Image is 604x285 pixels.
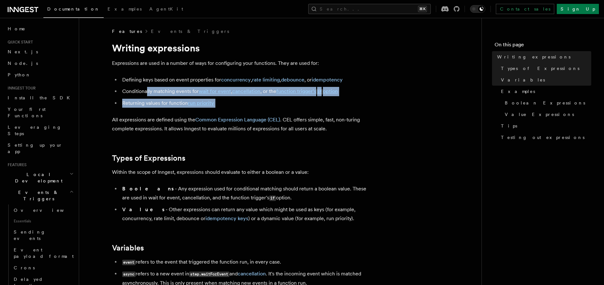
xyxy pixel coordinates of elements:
[122,272,136,277] code: async
[5,187,75,204] button: Events & Triggers
[5,86,36,91] span: Inngest tour
[104,2,145,17] a: Examples
[122,186,175,192] strong: Booleans
[112,28,142,35] span: Features
[11,204,75,216] a: Overview
[316,89,323,95] code: if
[498,132,591,143] a: Testing out expressions
[11,244,75,262] a: Event payload format
[5,23,75,35] a: Home
[557,4,599,14] a: Sign Up
[188,100,214,106] a: run priority
[14,229,46,241] span: Sending events
[112,42,367,54] h1: Writing expressions
[108,6,142,12] span: Examples
[501,88,535,95] span: Examples
[308,4,431,14] button: Search...⌘K
[496,4,554,14] a: Contact sales
[502,109,591,120] a: Value Expressions
[47,6,100,12] span: Documentation
[5,69,75,81] a: Python
[276,88,338,94] a: function trigger'sifoption
[495,51,591,63] a: Writing expressions
[8,61,38,66] span: Node.js
[5,189,70,202] span: Events & Triggers
[5,104,75,121] a: Your first Functions
[43,2,104,18] a: Documentation
[8,49,38,54] span: Next.js
[8,72,31,77] span: Python
[145,2,187,17] a: AgentKit
[498,63,591,74] a: Types of Expressions
[120,184,367,203] li: - Any expression used for conditional matching should return a boolean value. These are used in w...
[199,88,231,94] a: wait for event
[14,265,35,270] span: Crons
[151,28,229,35] a: Events & Triggers
[11,262,75,273] a: Crons
[120,99,367,108] li: Returning values for function
[501,65,579,72] span: Types of Expressions
[470,5,485,13] button: Toggle dark mode
[281,77,304,83] a: debounce
[14,208,79,213] span: Overview
[8,26,26,32] span: Home
[8,95,74,100] span: Install the SDK
[5,171,70,184] span: Local Development
[5,139,75,157] a: Setting up your app
[498,74,591,86] a: Variables
[505,100,585,106] span: Boolean Expressions
[5,46,75,58] a: Next.js
[112,243,144,252] a: Variables
[195,117,280,123] a: Common Expression Language (CEL)
[120,205,367,223] li: - Other expressions can return any value which might be used as keys (for example, concurrency, r...
[5,58,75,69] a: Node.js
[497,54,570,60] span: Writing expressions
[112,115,367,133] p: All expressions are defined using the . CEL offers simple, fast, non-turing complete expressions....
[498,120,591,132] a: Tips
[14,247,74,259] span: Event payload format
[5,162,26,167] span: Features
[149,6,183,12] span: AgentKit
[312,77,343,83] a: idempotency
[120,75,367,84] li: Defining keys based on event properties for , , , or
[120,87,367,96] li: Conditionally matching events for , , or the
[5,40,33,45] span: Quick start
[112,154,185,163] a: Types of Expressions
[8,142,63,154] span: Setting up your app
[5,121,75,139] a: Leveraging Steps
[11,226,75,244] a: Sending events
[112,59,367,68] p: Expressions are used in a number of ways for configuring your functions. They are used for:
[5,169,75,187] button: Local Development
[501,123,517,129] span: Tips
[505,111,574,118] span: Value Expressions
[120,258,367,267] li: refers to the event that triggered the function run, in every case.
[502,97,591,109] a: Boolean Expressions
[232,88,260,94] a: cancellation
[238,271,266,277] a: cancellation
[501,77,545,83] span: Variables
[8,107,46,118] span: Your first Functions
[221,77,251,83] a: concurrency
[498,86,591,97] a: Examples
[5,92,75,104] a: Install the SDK
[269,196,276,201] code: if
[205,215,248,221] a: idempotency keys
[189,272,229,277] code: step.waitForEvent
[112,168,367,177] p: Within the scope of Inngest, expressions should evaluate to either a boolean or a value:
[252,77,280,83] a: rate limiting
[11,216,75,226] span: Essentials
[418,6,427,12] kbd: ⌘K
[8,125,62,136] span: Leveraging Steps
[501,134,585,141] span: Testing out expressions
[122,260,136,265] code: event
[122,206,166,212] strong: Values
[495,41,591,51] h4: On this page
